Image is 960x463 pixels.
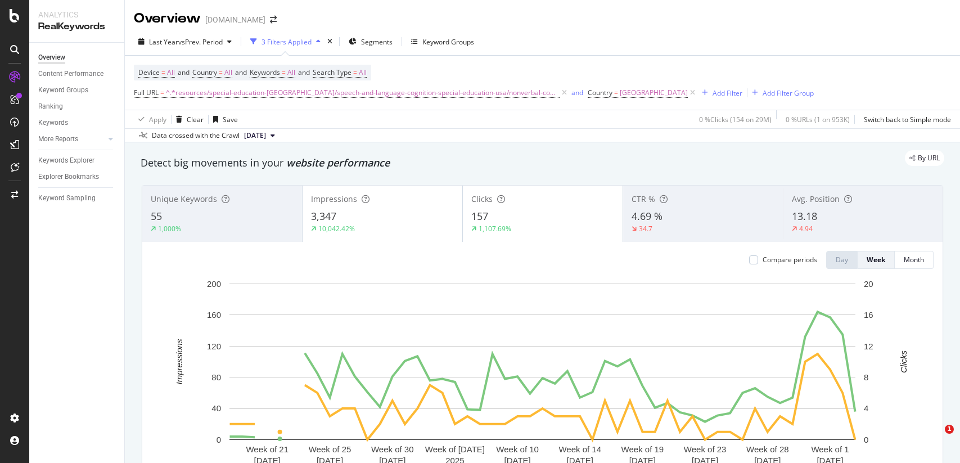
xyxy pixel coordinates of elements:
span: ^.*resources/special-education-[GEOGRAPHIC_DATA]/speech-and-language-cognition-special-education-... [166,85,560,101]
text: Week of 1 [811,444,849,454]
div: 4.94 [799,224,813,233]
span: Impressions [311,194,357,204]
span: = [219,68,223,77]
span: and [235,68,247,77]
a: Ranking [38,101,116,113]
div: Add Filter Group [763,88,814,98]
text: 4 [864,403,868,413]
div: Month [904,255,924,264]
text: Clicks [899,350,908,372]
button: Switch back to Simple mode [859,110,951,128]
div: Day [836,255,848,264]
iframe: Intercom live chat [922,425,949,452]
div: 0 % URLs ( 1 on 953K ) [786,115,850,124]
text: Week of 19 [621,444,664,454]
text: 120 [207,341,221,351]
span: = [160,88,164,97]
div: Keyword Groups [422,37,474,47]
text: Week of 10 [496,444,539,454]
div: Keyword Groups [38,84,88,96]
div: Overview [134,9,201,28]
div: Apply [149,115,166,124]
div: Compare periods [763,255,817,264]
span: vs Prev. Period [178,37,223,47]
span: [GEOGRAPHIC_DATA] [620,85,688,101]
button: [DATE] [240,129,280,142]
div: Explorer Bookmarks [38,171,99,183]
button: 3 Filters Applied [246,33,325,51]
div: [DOMAIN_NAME] [205,14,265,25]
span: Avg. Position [792,194,840,204]
span: Last Year [149,37,178,47]
a: Explorer Bookmarks [38,171,116,183]
div: Clear [187,115,204,124]
span: and [298,68,310,77]
span: Country [192,68,217,77]
button: Last YearvsPrev. Period [134,33,236,51]
div: 10,042.42% [318,224,355,233]
text: Impressions [174,339,184,384]
text: 16 [864,310,873,320]
span: = [282,68,286,77]
button: Segments [344,33,397,51]
div: Week [867,255,885,264]
span: Clicks [471,194,493,204]
span: All [224,65,232,80]
div: More Reports [38,133,78,145]
span: = [161,68,165,77]
div: 1,000% [158,224,181,233]
span: By URL [918,155,940,161]
div: 0 % Clicks ( 154 on 29M ) [699,115,772,124]
div: 34.7 [639,224,652,233]
text: 0 [217,435,221,444]
div: Add Filter [713,88,742,98]
div: times [325,36,335,47]
button: Day [826,251,858,269]
span: Search Type [313,68,351,77]
span: CTR % [632,194,655,204]
a: Keyword Groups [38,84,116,96]
span: 55 [151,209,162,223]
span: and [178,68,190,77]
span: Keywords [250,68,280,77]
span: 1 [945,425,954,434]
text: 40 [211,403,221,413]
span: Country [588,88,612,97]
div: 1,107.69% [479,224,511,233]
a: More Reports [38,133,105,145]
text: 0 [864,435,868,444]
div: Data crossed with the Crawl [152,131,240,141]
text: 20 [864,279,873,289]
span: 3,347 [311,209,336,223]
span: 13.18 [792,209,817,223]
a: Content Performance [38,68,116,80]
span: All [359,65,367,80]
button: Save [209,110,238,128]
text: 80 [211,372,221,382]
div: Overview [38,52,65,64]
button: and [571,87,583,98]
span: 4.69 % [632,209,662,223]
a: Overview [38,52,116,64]
div: 3 Filters Applied [262,37,312,47]
div: RealKeywords [38,20,115,33]
a: Keywords Explorer [38,155,116,167]
button: Keyword Groups [407,33,479,51]
div: Ranking [38,101,63,113]
span: Full URL [134,88,159,97]
button: Add Filter [697,86,742,100]
div: Content Performance [38,68,103,80]
div: legacy label [905,150,944,166]
text: 160 [207,310,221,320]
text: Week of 14 [558,444,601,454]
button: Clear [172,110,204,128]
button: Apply [134,110,166,128]
text: 200 [207,279,221,289]
text: Week of 30 [371,444,414,454]
span: Device [138,68,160,77]
div: arrow-right-arrow-left [270,16,277,24]
text: Week of 28 [746,444,789,454]
span: All [167,65,175,80]
button: Add Filter Group [747,86,814,100]
div: and [571,88,583,97]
